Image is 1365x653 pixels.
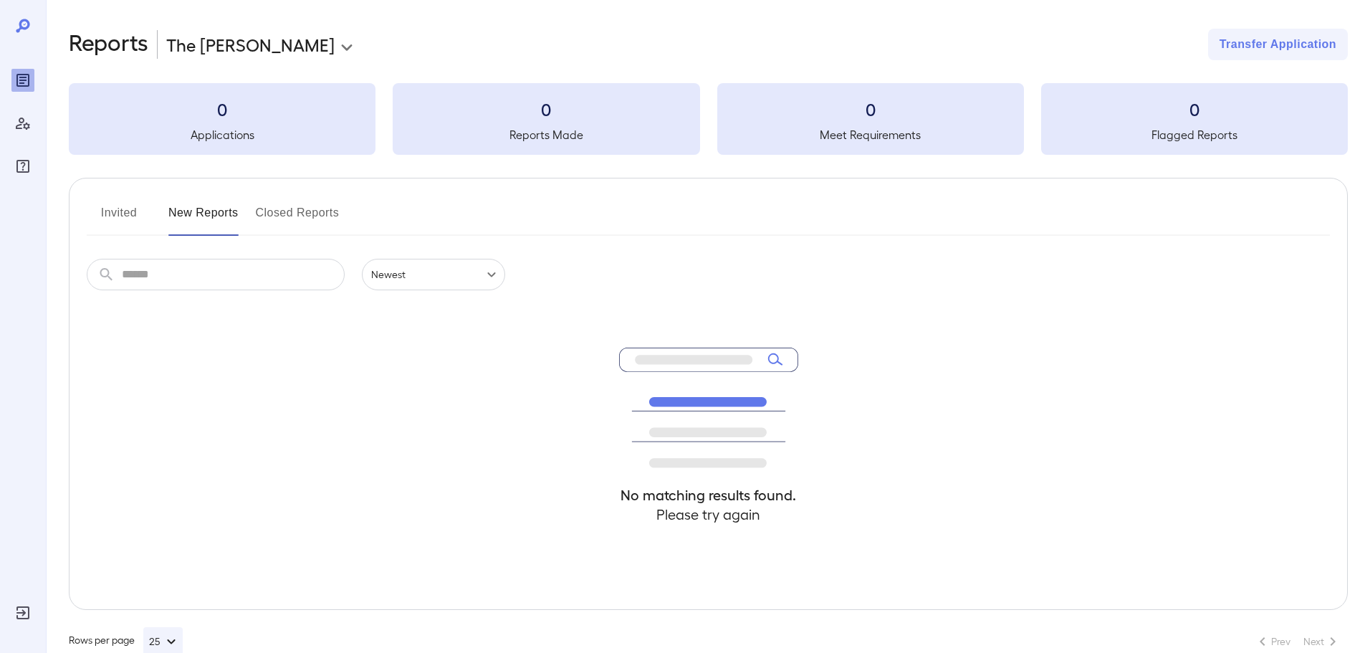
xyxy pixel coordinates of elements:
div: Newest [362,259,505,290]
div: Manage Users [11,112,34,135]
h5: Meet Requirements [717,126,1024,143]
summary: 0Applications0Reports Made0Meet Requirements0Flagged Reports [69,83,1348,155]
div: Reports [11,69,34,92]
p: The [PERSON_NAME] [166,33,335,56]
h2: Reports [69,29,148,60]
h4: No matching results found. [619,485,798,505]
div: FAQ [11,155,34,178]
button: Closed Reports [256,201,340,236]
h4: Please try again [619,505,798,524]
h3: 0 [393,97,699,120]
button: Transfer Application [1208,29,1348,60]
h5: Reports Made [393,126,699,143]
button: Invited [87,201,151,236]
h5: Applications [69,126,375,143]
h3: 0 [1041,97,1348,120]
h3: 0 [69,97,375,120]
nav: pagination navigation [1247,630,1348,653]
div: Log Out [11,601,34,624]
h3: 0 [717,97,1024,120]
h5: Flagged Reports [1041,126,1348,143]
button: New Reports [168,201,239,236]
